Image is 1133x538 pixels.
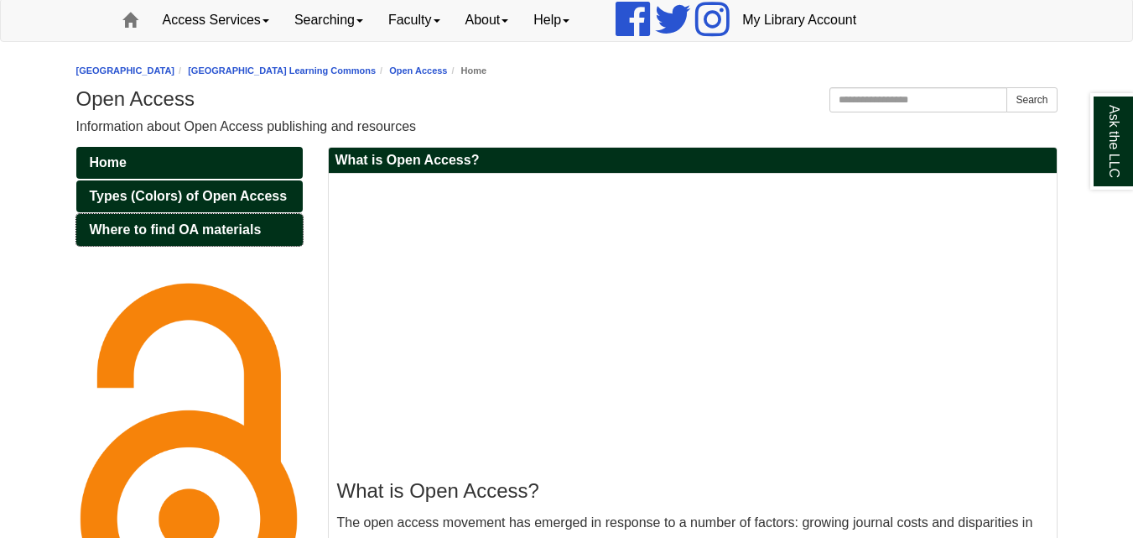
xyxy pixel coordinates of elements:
[76,87,1058,111] h1: Open Access
[329,148,1057,174] h2: What is Open Access?
[76,63,1058,79] nav: breadcrumb
[90,189,288,203] span: Types (Colors) of Open Access
[76,214,303,246] a: Where to find OA materials
[76,147,303,179] a: Home
[447,63,486,79] li: Home
[458,182,928,447] iframe: YouTube video player
[337,479,1048,503] h3: What is Open Access?
[76,65,175,76] a: [GEOGRAPHIC_DATA]
[389,65,447,76] a: Open Access
[76,180,303,212] a: Types (Colors) of Open Access
[90,222,262,237] span: Where to find OA materials
[76,119,417,133] span: Information about Open Access publishing and resources
[188,65,376,76] a: [GEOGRAPHIC_DATA] Learning Commons
[1006,87,1057,112] button: Search
[90,155,127,170] span: Home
